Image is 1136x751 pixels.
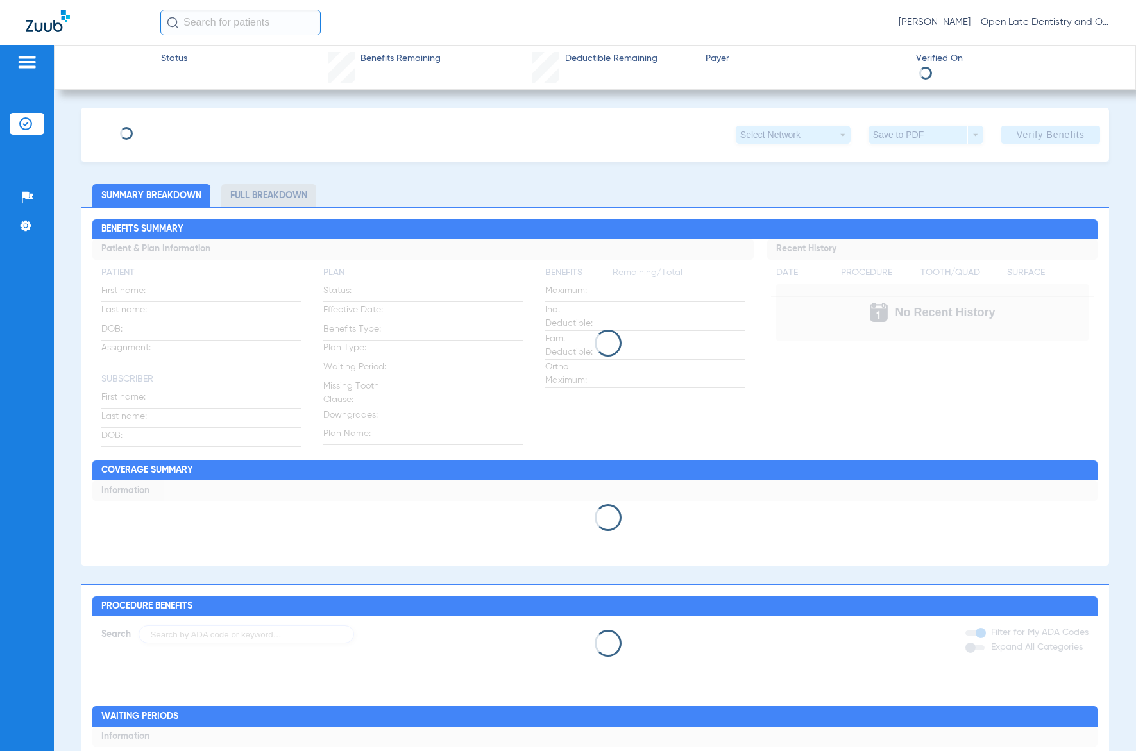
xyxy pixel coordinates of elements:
h2: Coverage Summary [92,460,1098,481]
li: Summary Breakdown [92,184,210,207]
span: Verified On [916,52,1115,65]
input: Search for patients [160,10,321,35]
span: Deductible Remaining [565,52,657,65]
img: Zuub Logo [26,10,70,32]
li: Full Breakdown [221,184,316,207]
img: hamburger-icon [17,55,37,70]
h2: Procedure Benefits [92,596,1098,617]
span: Status [161,52,187,65]
h2: Benefits Summary [92,219,1098,240]
img: Search Icon [167,17,178,28]
span: Payer [706,52,904,65]
span: Benefits Remaining [360,52,441,65]
h2: Waiting Periods [92,706,1098,727]
span: [PERSON_NAME] - Open Late Dentistry and Orthodontics [899,16,1110,29]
